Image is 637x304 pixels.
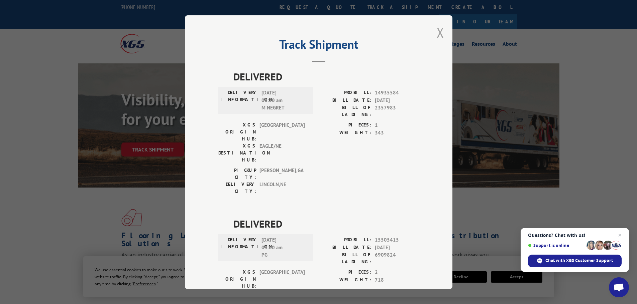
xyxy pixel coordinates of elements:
span: Chat with XGS Customer Support [528,255,622,267]
label: DELIVERY CITY: [218,181,256,195]
label: WEIGHT: [319,129,371,136]
span: 343 [375,129,419,136]
span: [GEOGRAPHIC_DATA] [259,269,305,290]
span: EAGLE/NE [259,142,305,164]
span: 2 [375,269,419,276]
span: 2357983 [375,104,419,118]
label: XGS DESTINATION HUB: [218,142,256,164]
label: DELIVERY INFORMATION: [220,89,258,112]
label: XGS ORIGIN HUB: [218,121,256,142]
span: [GEOGRAPHIC_DATA] [259,121,305,142]
span: Questions? Chat with us! [528,233,622,238]
span: [DATE] [375,96,419,104]
span: LINCOLN , NE [259,181,305,195]
span: 1 [375,121,419,129]
span: 14935584 [375,89,419,97]
span: DELIVERED [233,216,419,231]
label: WEIGHT: [319,276,371,284]
span: Chat with XGS Customer Support [545,258,613,264]
span: 6909824 [375,251,419,265]
label: XGS ORIGIN HUB: [218,269,256,290]
label: PIECES: [319,121,371,129]
button: Close modal [437,24,444,41]
label: BILL OF LADING: [319,251,371,265]
h2: Track Shipment [218,40,419,52]
a: Open chat [609,277,629,297]
span: 15505415 [375,236,419,244]
label: PICKUP CITY: [218,167,256,181]
span: [DATE] [375,244,419,251]
label: PIECES: [319,269,371,276]
span: [PERSON_NAME] , GA [259,167,305,181]
label: DELIVERY INFORMATION: [220,236,258,259]
label: PROBILL: [319,236,371,244]
label: BILL DATE: [319,96,371,104]
span: Support is online [528,243,584,248]
span: 718 [375,276,419,284]
span: [DATE] 08:30 am M NEGRET [261,89,307,112]
label: BILL DATE: [319,244,371,251]
span: DELIVERED [233,69,419,84]
span: [DATE] 09:00 am PG [261,236,307,259]
label: PROBILL: [319,89,371,97]
label: BILL OF LADING: [319,104,371,118]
